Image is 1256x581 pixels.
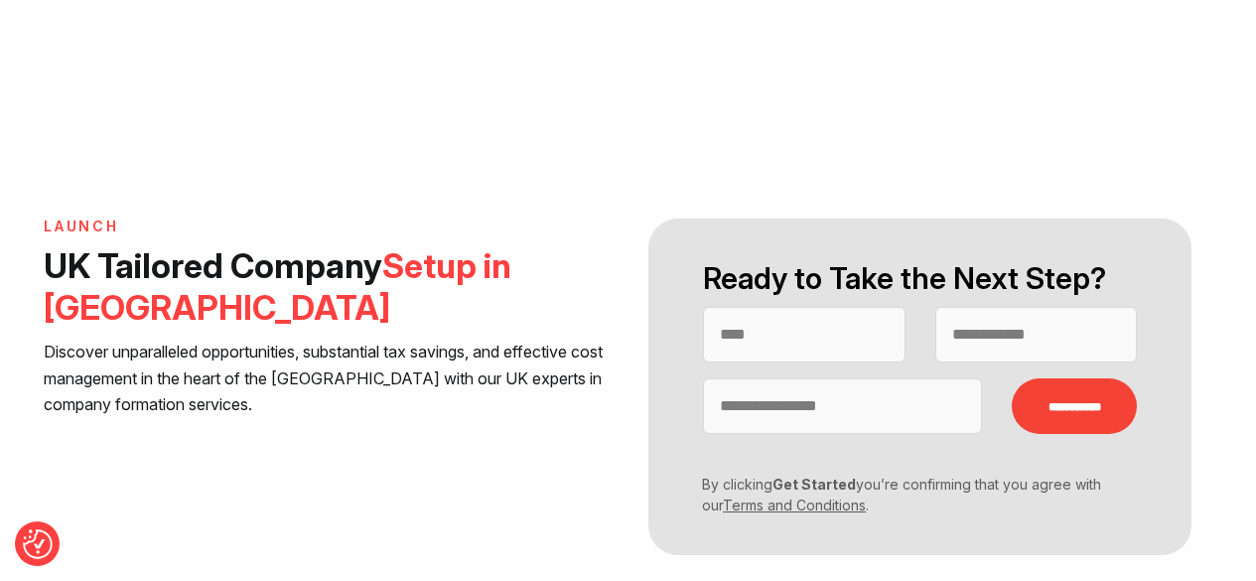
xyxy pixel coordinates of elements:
[44,218,605,235] h6: LAUNCH
[23,529,53,559] button: Consent Preferences
[44,245,605,329] h1: UK Tailored Company
[688,474,1122,515] p: By clicking you’re confirming that you agree with our .
[23,529,53,559] img: Revisit consent button
[772,476,856,493] strong: Get Started
[554,18,703,68] img: svg+xml;nitro-empty-id=MTQ5OjExNQ==-1;base64,PHN2ZyB2aWV3Qm94PSIwIDAgNzU4IDI1MSIgd2lkdGg9Ijc1OCIg...
[723,497,866,513] a: Terms and Conditions
[44,245,511,328] span: Setup in [GEOGRAPHIC_DATA]
[628,218,1212,555] form: Contact form
[703,258,1137,299] h2: Ready to Take the Next Step?
[44,339,605,418] p: Discover unparalleled opportunities, substantial tax savings, and effective cost management in th...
